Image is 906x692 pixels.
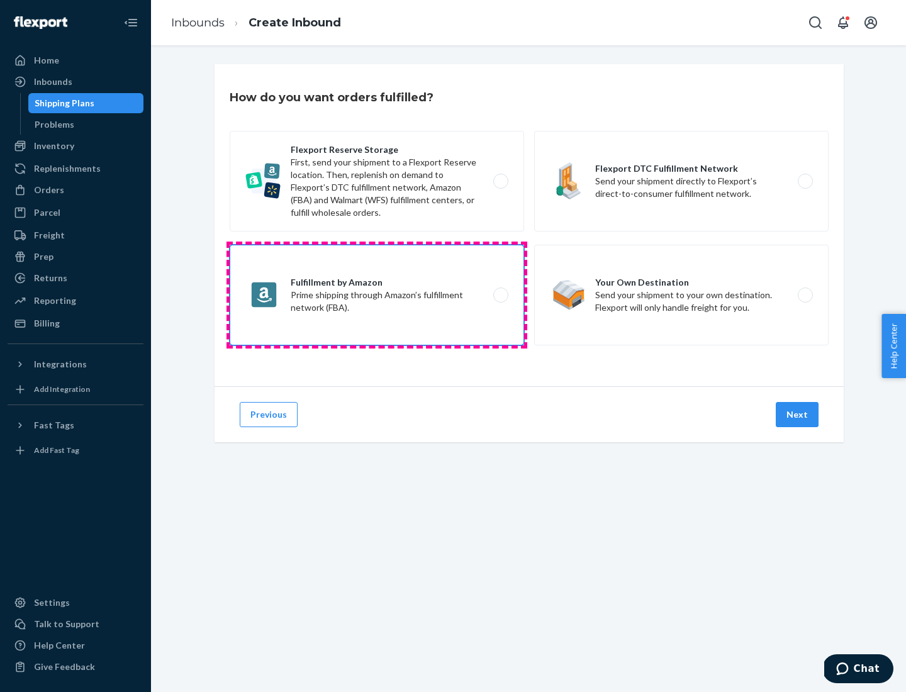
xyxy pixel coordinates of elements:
[8,635,143,656] a: Help Center
[8,440,143,460] a: Add Fast Tag
[34,639,85,652] div: Help Center
[830,10,856,35] button: Open notifications
[8,291,143,311] a: Reporting
[858,10,883,35] button: Open account menu
[8,415,143,435] button: Fast Tags
[118,10,143,35] button: Close Navigation
[34,272,67,284] div: Returns
[34,206,60,219] div: Parcel
[34,294,76,307] div: Reporting
[8,225,143,245] a: Freight
[34,317,60,330] div: Billing
[35,118,74,131] div: Problems
[161,4,351,42] ol: breadcrumbs
[881,314,906,378] button: Help Center
[776,402,819,427] button: Next
[28,114,144,135] a: Problems
[34,140,74,152] div: Inventory
[34,250,53,263] div: Prep
[249,16,341,30] a: Create Inbound
[8,159,143,179] a: Replenishments
[8,203,143,223] a: Parcel
[240,402,298,427] button: Previous
[8,614,143,634] button: Talk to Support
[34,54,59,67] div: Home
[230,89,433,106] h3: How do you want orders fulfilled?
[8,136,143,156] a: Inventory
[34,445,79,455] div: Add Fast Tag
[8,50,143,70] a: Home
[8,313,143,333] a: Billing
[8,268,143,288] a: Returns
[8,247,143,267] a: Prep
[34,184,64,196] div: Orders
[8,180,143,200] a: Orders
[34,75,72,88] div: Inbounds
[803,10,828,35] button: Open Search Box
[8,657,143,677] button: Give Feedback
[8,72,143,92] a: Inbounds
[35,97,94,109] div: Shipping Plans
[8,593,143,613] a: Settings
[34,162,101,175] div: Replenishments
[171,16,225,30] a: Inbounds
[14,16,67,29] img: Flexport logo
[8,354,143,374] button: Integrations
[34,419,74,432] div: Fast Tags
[8,379,143,399] a: Add Integration
[34,596,70,609] div: Settings
[34,384,90,394] div: Add Integration
[34,661,95,673] div: Give Feedback
[28,93,144,113] a: Shipping Plans
[34,229,65,242] div: Freight
[34,618,99,630] div: Talk to Support
[824,654,893,686] iframe: Opens a widget where you can chat to one of our agents
[34,358,87,371] div: Integrations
